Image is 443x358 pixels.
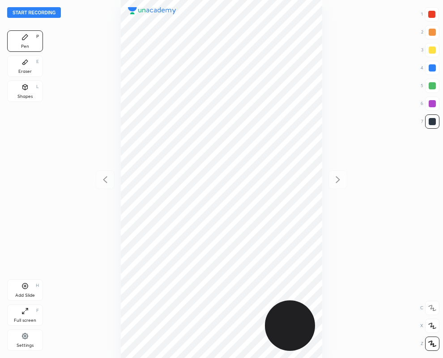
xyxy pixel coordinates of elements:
[421,337,439,351] div: Z
[7,7,61,18] button: Start recording
[421,114,439,129] div: 7
[421,7,439,21] div: 1
[21,44,29,49] div: Pen
[421,61,439,75] div: 4
[36,34,39,39] div: P
[421,43,439,57] div: 3
[420,301,439,315] div: C
[420,319,439,333] div: X
[421,25,439,39] div: 2
[421,79,439,93] div: 5
[14,318,36,323] div: Full screen
[17,343,34,348] div: Settings
[36,59,39,64] div: E
[36,84,39,89] div: L
[36,283,39,288] div: H
[128,7,176,14] img: logo.38c385cc.svg
[421,97,439,111] div: 6
[36,308,39,313] div: F
[15,293,35,298] div: Add Slide
[17,94,33,99] div: Shapes
[18,69,32,74] div: Eraser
